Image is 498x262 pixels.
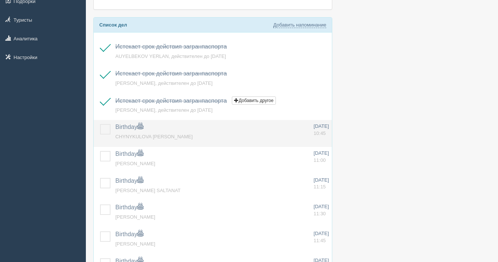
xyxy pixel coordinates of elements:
a: Birthday [115,178,143,184]
span: 10:45 [314,130,326,136]
a: Birthday [115,124,143,130]
a: [DATE] 11:00 [314,150,329,164]
a: [DATE] 11:15 [314,177,329,191]
a: Birthday [115,231,143,237]
a: Birthday [115,204,143,210]
span: 11:30 [314,211,326,216]
a: [PERSON_NAME] [115,214,155,220]
a: Birthday [115,151,143,157]
a: [PERSON_NAME], действителен до [DATE] [115,80,212,86]
a: [PERSON_NAME], действителен до [DATE] [115,107,212,113]
a: AUYELBEKOV YERLAN, действителен до [DATE] [115,53,226,59]
span: [DATE] [314,177,329,183]
a: [DATE] 10:45 [314,123,329,137]
span: [DATE] [314,231,329,236]
span: 11:45 [314,238,326,243]
b: Список дел [99,22,127,28]
a: Истекает срок действия загранпаспорта [115,98,227,104]
span: [DATE] [314,204,329,209]
button: Добавить другое [232,96,276,105]
span: [DATE] [314,123,329,129]
a: [PERSON_NAME] [115,161,155,166]
a: [PERSON_NAME] [115,241,155,247]
a: CHYNYKULOVA [PERSON_NAME] [115,134,193,139]
a: [PERSON_NAME] SALTANAT [115,188,181,193]
a: Истекает срок действия загранпаспорта [115,43,227,50]
span: [DATE] [314,150,329,156]
span: 11:15 [314,184,326,189]
a: Добавить напоминание [273,22,326,28]
a: [DATE] 11:30 [314,203,329,217]
a: [DATE] 11:45 [314,230,329,244]
a: Истекает срок действия загранпаспорта [115,70,227,77]
span: 11:00 [314,157,326,163]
